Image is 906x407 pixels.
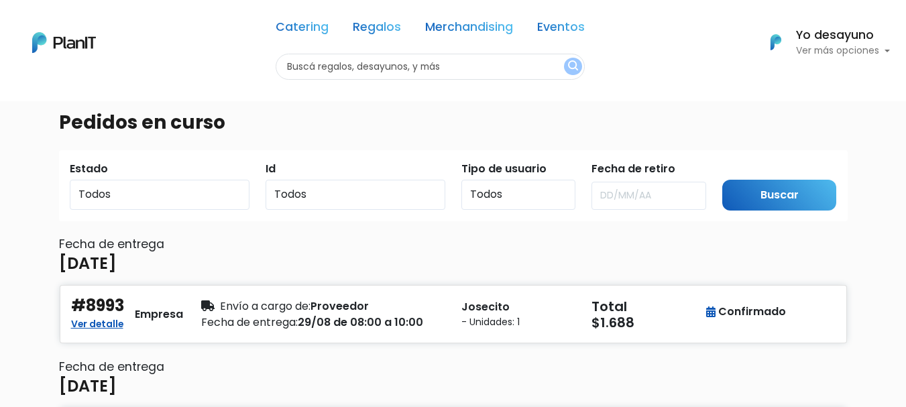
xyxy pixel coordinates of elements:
[59,377,117,396] h4: [DATE]
[537,21,585,38] a: Eventos
[722,180,837,211] input: Buscar
[761,27,791,57] img: PlanIt Logo
[201,298,445,314] div: Proveedor
[461,161,547,177] label: Tipo de usuario
[59,254,117,274] h4: [DATE]
[425,21,513,38] a: Merchandising
[796,30,890,42] h6: Yo desayuno
[135,306,183,323] div: Empresa
[461,315,575,329] small: - Unidades: 1
[59,237,848,251] h6: Fecha de entrega
[71,314,123,331] a: Ver detalle
[201,314,298,330] span: Fecha de entrega:
[568,60,578,73] img: search_button-432b6d5273f82d61273b3651a40e1bd1b912527efae98b1b7a1b2c0702e16a8d.svg
[59,111,225,134] h3: Pedidos en curso
[706,304,786,320] div: Confirmado
[276,54,585,80] input: Buscá regalos, desayunos, y más
[59,360,848,374] h6: Fecha de entrega
[722,161,761,177] label: Submit
[353,21,401,38] a: Regalos
[59,284,848,344] button: #8993 Ver detalle Empresa Envío a cargo de:Proveedor Fecha de entrega:29/08 de 08:00 a 10:00 Jose...
[32,32,96,53] img: PlanIt Logo
[591,182,706,210] input: DD/MM/AA
[220,298,310,314] span: Envío a cargo de:
[591,298,703,314] h5: Total
[753,25,890,60] button: PlanIt Logo Yo desayuno Ver más opciones
[70,161,108,177] label: Estado
[591,314,705,331] h5: $1.688
[461,299,575,315] p: Josecito
[796,46,890,56] p: Ver más opciones
[266,161,276,177] label: Id
[276,21,329,38] a: Catering
[591,161,675,177] label: Fecha de retiro
[71,296,124,316] h4: #8993
[201,314,445,331] div: 29/08 de 08:00 a 10:00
